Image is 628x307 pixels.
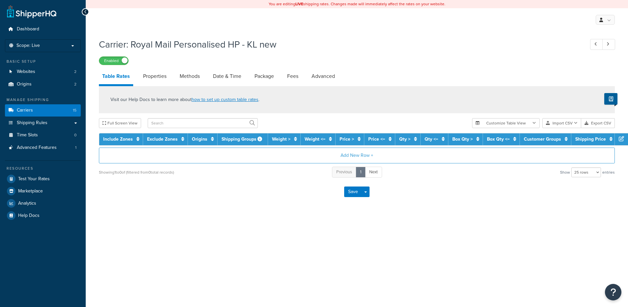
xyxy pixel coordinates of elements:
a: Previous [332,167,356,178]
span: Time Slots [17,132,38,138]
a: Table Rates [99,68,133,86]
li: Advanced Features [5,142,81,154]
span: Analytics [18,201,36,206]
a: Box Qty <= [487,136,510,143]
span: Previous [336,169,352,175]
span: Scope: Live [16,43,40,49]
div: Resources [5,166,81,171]
a: Help Docs [5,210,81,222]
a: Origins [192,136,207,143]
label: Enabled [99,57,128,65]
a: Next Record [602,39,615,50]
li: Carriers [5,104,81,117]
div: Basic Setup [5,59,81,64]
span: Test Your Rates [18,176,50,182]
div: Manage Shipping [5,97,81,103]
span: Origins [17,82,32,87]
button: Save [344,187,362,197]
a: Box Qty > [452,136,473,143]
a: Next [365,167,382,178]
a: Origins2 [5,78,81,90]
span: 2 [74,69,76,75]
button: Show Help Docs [604,93,617,105]
button: Export CSV [581,118,615,128]
div: Showing 1 to 0 of (filtered from 0 total records) [99,168,174,177]
input: Search [148,118,258,128]
a: how to set up custom table rates [192,96,258,103]
a: Package [251,68,277,84]
button: Customize Table View [472,118,540,128]
span: Help Docs [18,213,40,219]
p: Visit our Help Docs to learn more about . [110,96,259,103]
a: Weight <= [305,136,325,143]
a: Websites2 [5,66,81,78]
a: Methods [176,68,203,84]
a: Test Your Rates [5,173,81,185]
li: Origins [5,78,81,90]
a: Qty <= [425,136,438,143]
a: Carriers15 [5,104,81,117]
span: 2 [74,82,76,87]
button: Add New Row + [99,148,615,163]
a: Include Zones [103,136,133,143]
span: Shipping Rules [17,120,47,126]
button: Import CSV [542,118,581,128]
li: Websites [5,66,81,78]
th: Shipping Groups [218,133,268,145]
a: Time Slots0 [5,129,81,141]
a: Weight > [272,136,290,143]
a: Shipping Rules [5,117,81,129]
a: Price > [340,136,354,143]
span: Show [560,168,570,177]
a: Analytics [5,197,81,209]
a: Price <= [368,136,385,143]
span: Websites [17,69,35,75]
a: Customer Groups [524,136,561,143]
span: Next [369,169,378,175]
button: Open Resource Center [605,284,621,300]
a: Shipping Price [575,136,606,143]
span: 0 [74,132,76,138]
span: entries [602,168,615,177]
a: 1 [356,167,366,178]
a: Exclude Zones [147,136,178,143]
a: Properties [140,68,170,84]
span: Dashboard [17,26,39,32]
a: Previous Record [590,39,603,50]
b: LIVE [295,1,303,7]
span: Marketplace [18,188,43,194]
h1: Carrier: Royal Mail Personalised HP - KL new [99,38,578,51]
span: Advanced Features [17,145,57,151]
span: 15 [73,108,76,113]
a: Advanced [308,68,338,84]
a: Fees [284,68,302,84]
a: Advanced Features1 [5,142,81,154]
a: Marketplace [5,185,81,197]
a: Dashboard [5,23,81,35]
a: Date & Time [210,68,245,84]
a: Qty > [399,136,410,143]
li: Time Slots [5,129,81,141]
button: Full Screen View [99,118,141,128]
span: Carriers [17,108,33,113]
span: 1 [75,145,76,151]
